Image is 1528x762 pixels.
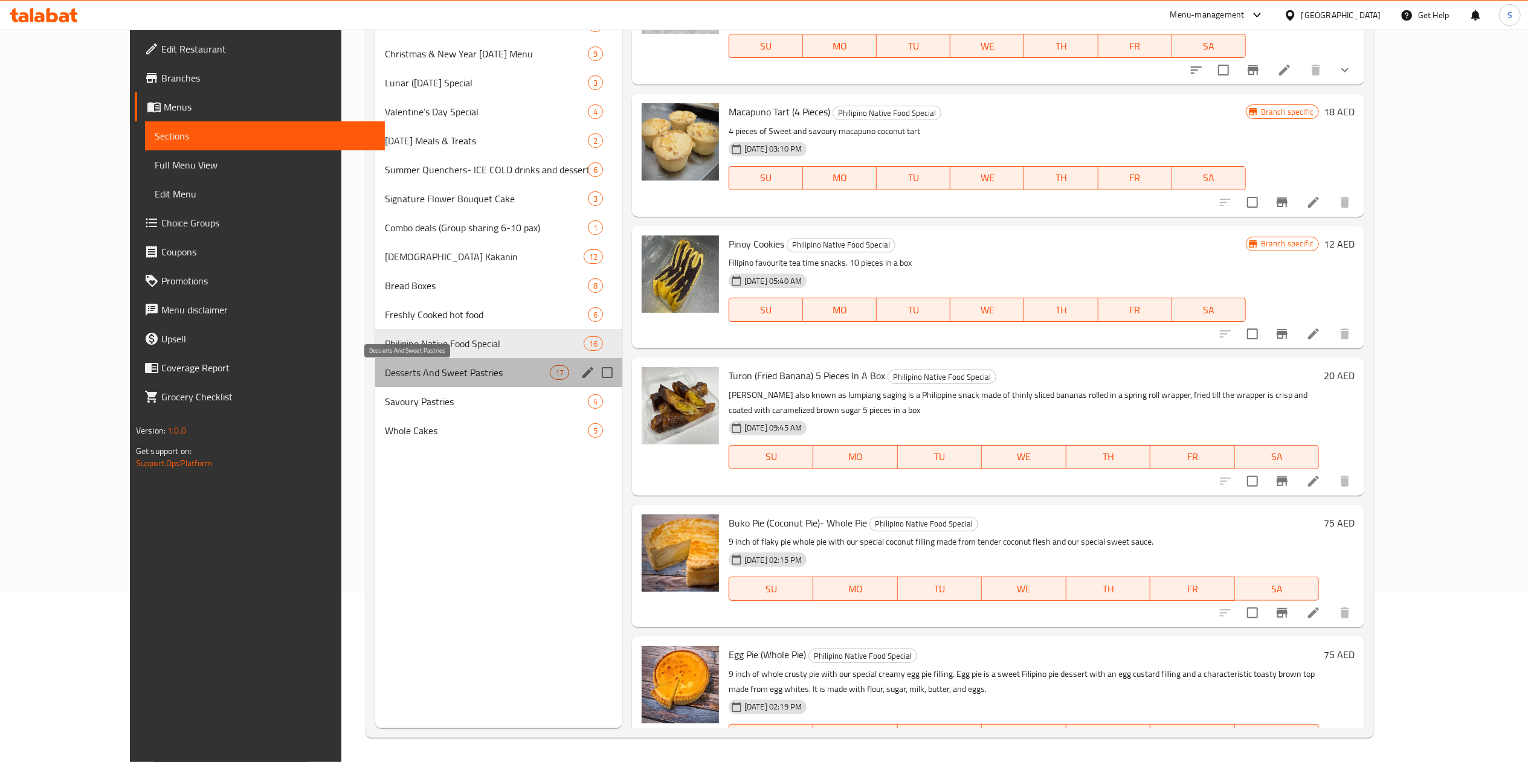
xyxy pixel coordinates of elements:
span: MO [818,580,892,598]
span: 1.0.0 [167,423,186,438]
span: 6 [588,309,602,321]
button: Branch-specific-item [1268,467,1297,496]
button: FR [1098,34,1172,58]
span: 5 [588,425,602,437]
button: Branch-specific-item [1268,598,1297,627]
div: items [588,46,603,61]
span: [DEMOGRAPHIC_DATA] Kakanin [385,249,584,264]
span: FR [1155,448,1230,466]
span: Promotions [161,274,375,288]
button: SU [729,298,803,322]
button: delete [1330,467,1359,496]
span: SU [734,37,798,55]
button: WE [950,34,1024,58]
span: 2 [588,135,602,147]
img: Buko Pie (Coconut Pie)- Whole Pie [642,514,719,592]
span: TH [1071,448,1146,466]
span: Freshly Cooked hot food [385,307,588,322]
span: FR [1103,301,1167,319]
span: WE [987,448,1061,466]
button: WE [982,577,1066,601]
a: Edit menu item [1306,327,1321,341]
div: Summer Quenchers- ICE COLD drinks and desserts [385,162,588,177]
span: WE [955,301,1019,319]
button: SU [729,577,813,601]
p: 9 inch of flaky pie whole pie with our special coconut filling made from tender coconut flesh and... [729,534,1319,549]
button: sort-choices [1182,56,1211,85]
h6: 12 AED [1324,235,1355,252]
button: TU [877,34,950,58]
div: Signature Flower Bouquet Cake3 [375,184,622,213]
a: Branches [135,63,385,92]
span: TU [882,169,946,187]
button: edit [579,363,597,382]
div: items [588,394,603,409]
span: 4 [588,106,602,118]
span: [DATE] 02:15 PM [740,554,807,566]
button: Branch-specific-item [1268,319,1297,348]
div: Savoury Pastries4 [375,387,622,416]
a: Menus [135,92,385,121]
button: SA [1172,298,1246,322]
div: Valentine’s Day Special [385,104,588,119]
span: Philipino Native Food Special [833,106,941,120]
div: Valentine’s Day Special4 [375,97,622,126]
div: items [584,336,603,351]
button: MO [813,445,897,469]
button: MO [803,34,877,58]
button: WE [950,166,1024,190]
span: 17 [550,367,569,379]
div: Lunar ([DATE] Special3 [375,68,622,97]
button: FR [1150,724,1234,748]
span: FR [1155,580,1230,598]
span: Select to update [1240,600,1265,626]
span: Branch specific [1256,238,1318,249]
button: WE [982,445,1066,469]
span: Turon (Fried Banana) 5 Pieces In A Box [729,367,885,385]
div: [GEOGRAPHIC_DATA] [1301,8,1381,22]
a: Full Menu View [145,150,385,179]
span: [DATE] Meals & Treats [385,133,588,148]
button: TU [898,724,982,748]
span: TH [1029,37,1093,55]
img: Egg Pie (Whole Pie) [642,646,719,723]
span: Philipino Native Food Special [809,649,917,663]
a: Upsell [135,324,385,353]
button: SU [729,445,813,469]
a: Edit menu item [1306,606,1321,620]
span: TU [903,580,977,598]
a: Edit menu item [1306,474,1321,488]
span: TH [1071,727,1146,744]
button: delete [1301,56,1330,85]
span: Pinoy Cookies [729,235,784,253]
button: FR [1150,445,1234,469]
div: Combo deals (Group sharing 6-10 pax) [385,220,588,235]
a: Edit Menu [145,179,385,208]
span: TU [903,448,977,466]
span: SU [734,301,798,319]
span: TH [1029,301,1093,319]
div: items [588,423,603,438]
span: Select to update [1211,57,1236,83]
p: [PERSON_NAME] also known as lumpiang saging is a Philippine snack made of thinly sliced bananas r... [729,388,1319,418]
span: 4 [588,396,602,408]
p: 4 pieces of Sweet and savoury macapuno coconut tart [729,124,1246,139]
span: WE [955,169,1019,187]
button: delete [1330,319,1359,348]
span: 12 [584,251,602,263]
button: SA [1235,724,1319,748]
div: Philipino Native Food Special [888,370,996,384]
span: Egg Pie (Whole Pie) [729,645,806,664]
span: SA [1240,727,1314,744]
button: Branch-specific-item [1239,56,1268,85]
div: Philipino Native Food Special [833,106,941,120]
span: 8 [588,280,602,292]
h6: 75 AED [1324,514,1355,531]
a: Grocery Checklist [135,382,385,411]
div: Lunar (Chinese) New Year Special [385,75,588,90]
span: MO [818,727,892,744]
span: Desserts And Sweet Pastries [385,365,550,380]
div: Bread Boxes8 [375,271,622,300]
span: FR [1155,727,1230,744]
button: FR [1098,298,1172,322]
